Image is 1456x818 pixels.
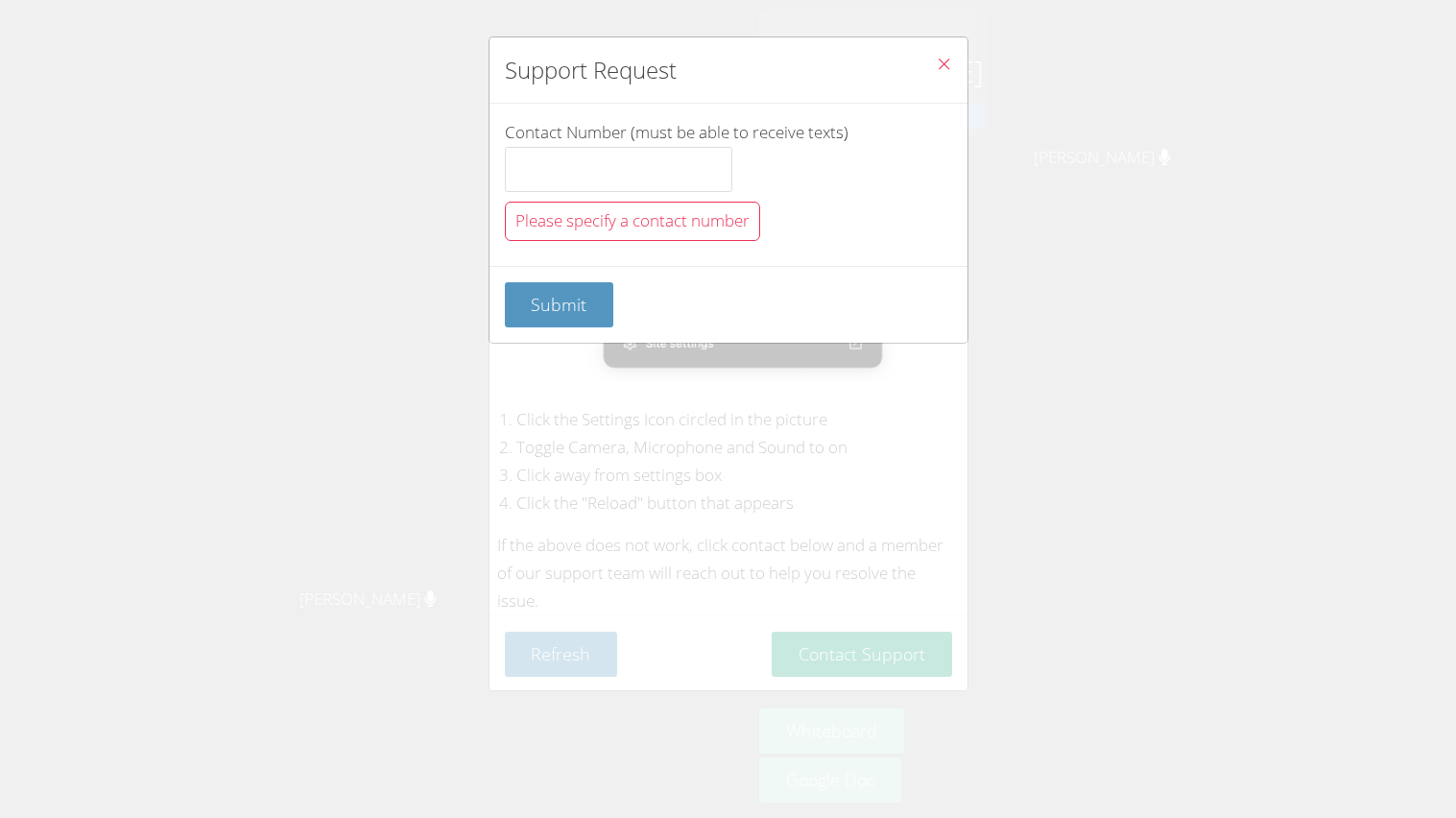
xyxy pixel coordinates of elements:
[920,37,967,96] button: Close
[505,282,614,327] button: Submit
[531,293,586,316] span: Submit
[515,209,750,231] span: Please specify a contact number
[505,147,732,193] input: Contact Number (must be able to receive texts)
[505,121,952,192] label: Contact Number (must be able to receive texts)
[505,53,677,87] h2: Support Request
